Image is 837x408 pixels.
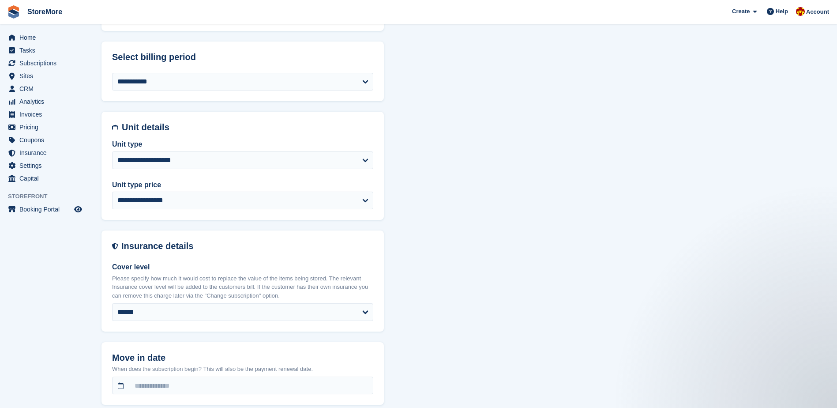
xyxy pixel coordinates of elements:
h2: Insurance details [121,241,373,251]
img: unit-details-icon-595b0c5c156355b767ba7b61e002efae458ec76ed5ec05730b8e856ff9ea34a9.svg [112,122,118,132]
a: menu [4,159,83,172]
span: Coupons [19,134,72,146]
a: menu [4,121,83,133]
span: Help [776,7,788,16]
p: When does the subscription begin? This will also be the payment renewal date. [112,365,373,374]
span: Pricing [19,121,72,133]
p: Please specify how much it would cost to replace the value of the items being stored. The relevan... [112,274,373,300]
span: Analytics [19,95,72,108]
span: Create [732,7,750,16]
a: menu [4,108,83,121]
span: Capital [19,172,72,185]
a: menu [4,203,83,215]
img: stora-icon-8386f47178a22dfd0bd8f6a31ec36ba5ce8667c1dd55bd0f319d3a0aa187defe.svg [7,5,20,19]
a: menu [4,70,83,82]
img: insurance-details-icon-731ffda60807649b61249b889ba3c5e2b5c27d34e2e1fb37a309f0fde93ff34a.svg [112,241,118,251]
a: menu [4,57,83,69]
a: Preview store [73,204,83,215]
a: menu [4,31,83,44]
span: CRM [19,83,72,95]
a: menu [4,172,83,185]
span: Tasks [19,44,72,57]
span: Sites [19,70,72,82]
h2: Unit details [122,122,373,132]
label: Unit type price [112,180,373,190]
a: menu [4,95,83,108]
span: Settings [19,159,72,172]
span: Invoices [19,108,72,121]
span: Booking Portal [19,203,72,215]
h2: Select billing period [112,52,373,62]
img: Store More Team [796,7,805,16]
a: menu [4,44,83,57]
span: Account [806,8,829,16]
span: Subscriptions [19,57,72,69]
label: Cover level [112,262,373,272]
a: StoreMore [24,4,66,19]
a: menu [4,147,83,159]
a: menu [4,134,83,146]
a: menu [4,83,83,95]
span: Storefront [8,192,88,201]
span: Insurance [19,147,72,159]
h2: Move in date [112,353,373,363]
label: Unit type [112,139,373,150]
span: Home [19,31,72,44]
